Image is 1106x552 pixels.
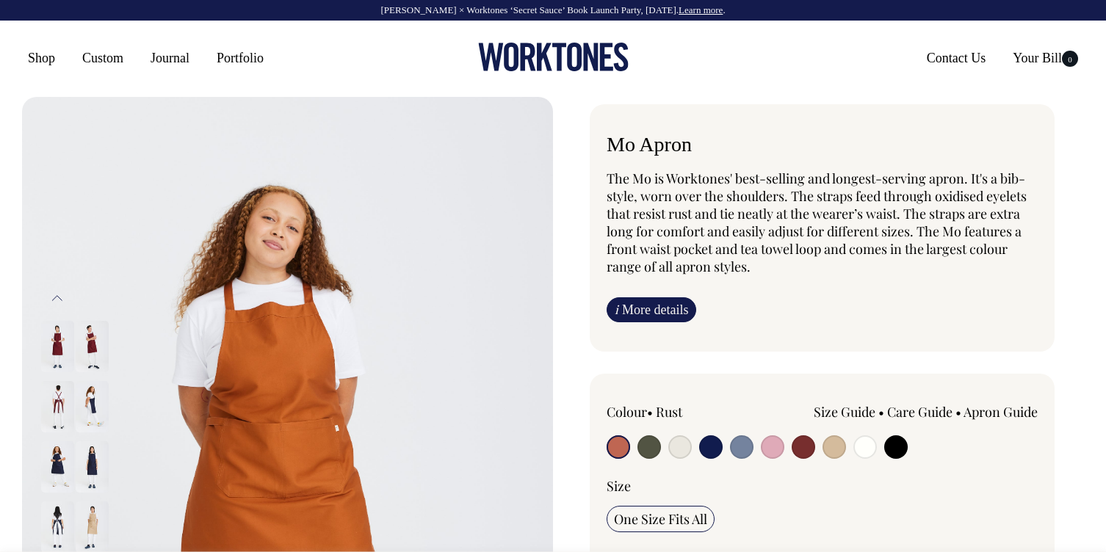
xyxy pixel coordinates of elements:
a: Apron Guide [964,403,1038,421]
label: Rust [656,403,682,421]
a: Journal [145,45,195,71]
a: iMore details [607,297,696,322]
a: Shop [22,45,61,71]
span: • [878,403,884,421]
img: burgundy [76,321,109,372]
a: Contact Us [921,45,992,71]
a: Your Bill0 [1007,45,1084,71]
img: burgundy [41,321,74,372]
div: [PERSON_NAME] × Worktones ‘Secret Sauce’ Book Launch Party, [DATE]. . [15,5,1091,15]
span: One Size Fits All [614,510,707,528]
a: Custom [76,45,129,71]
a: Care Guide [887,403,953,421]
a: Portfolio [211,45,270,71]
span: The Mo is Worktones' best-selling and longest-serving apron. It's a bib-style, worn over the shou... [607,170,1027,275]
img: dark-navy [76,381,109,432]
button: Previous [46,282,68,315]
a: Learn more [679,4,723,15]
h1: Mo Apron [607,134,1038,156]
div: Colour [607,403,779,421]
img: burgundy [41,381,74,432]
span: i [615,302,618,317]
span: 0 [1062,51,1078,67]
span: • [647,403,653,421]
div: Size [607,477,1038,495]
a: Size Guide [814,403,875,421]
input: One Size Fits All [607,506,715,532]
span: • [955,403,961,421]
img: dark-navy [76,441,109,493]
img: dark-navy [41,441,74,493]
